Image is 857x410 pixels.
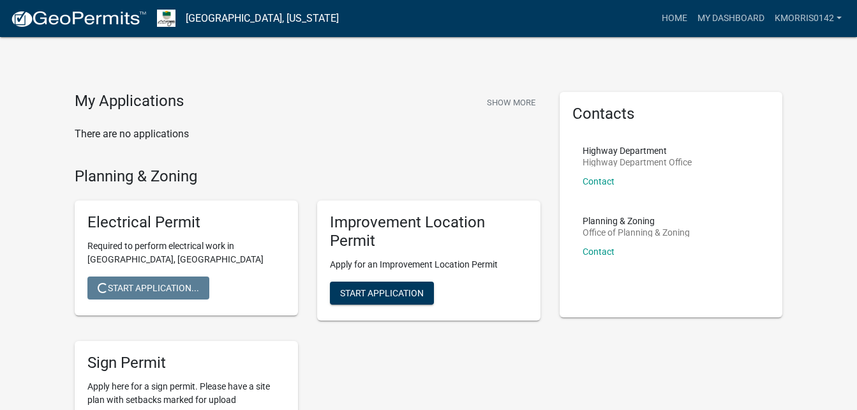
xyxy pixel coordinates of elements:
button: Start Application... [87,277,209,300]
button: Show More [482,92,540,113]
a: Home [657,6,692,31]
p: Office of Planning & Zoning [583,228,690,237]
button: Start Application [330,282,434,305]
p: Apply here for a sign permit. Please have a site plan with setbacks marked for upload [87,380,285,407]
p: Apply for an Improvement Location Permit [330,258,528,271]
h5: Contacts [572,105,770,123]
p: Planning & Zoning [583,216,690,225]
h4: Planning & Zoning [75,167,540,186]
span: Start Application... [98,283,199,293]
a: Contact [583,176,615,186]
a: kmorris0142 [770,6,847,31]
a: [GEOGRAPHIC_DATA], [US_STATE] [186,8,339,29]
h5: Electrical Permit [87,213,285,232]
a: Contact [583,247,615,257]
p: There are no applications [75,126,540,142]
a: My Dashboard [692,6,770,31]
p: Highway Department Office [583,158,692,167]
span: Start Application [340,287,424,298]
h5: Sign Permit [87,354,285,372]
p: Highway Department [583,146,692,155]
h5: Improvement Location Permit [330,213,528,250]
p: Required to perform electrical work in [GEOGRAPHIC_DATA], [GEOGRAPHIC_DATA] [87,239,285,266]
h4: My Applications [75,92,184,111]
img: Morgan County, Indiana [157,10,175,27]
